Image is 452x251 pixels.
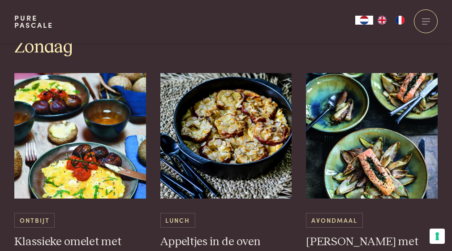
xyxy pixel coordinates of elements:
a: NL [355,16,373,25]
ul: Language list [373,16,409,25]
span: Ontbijt [14,213,55,228]
span: Avondmaal [306,213,362,228]
h3: Appeltjes in de oven [160,235,292,249]
span: Lunch [160,213,195,228]
a: PurePascale [14,14,53,29]
a: FR [391,16,409,25]
a: Appeltjes in de oven Lunch Appeltjes in de oven [160,73,292,249]
button: Uw voorkeuren voor toestemming voor trackingtechnologieën [430,229,445,244]
div: Language [355,16,373,25]
a: EN [373,16,391,25]
img: Zalm met verse tijm en witlof in miso (keto) [306,73,438,199]
aside: Language selected: Nederlands [355,16,409,25]
img: Klassieke omelet met groenten (keto) [14,73,146,199]
img: Appeltjes in de oven [160,73,292,199]
h1: Zondag [14,36,438,59]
